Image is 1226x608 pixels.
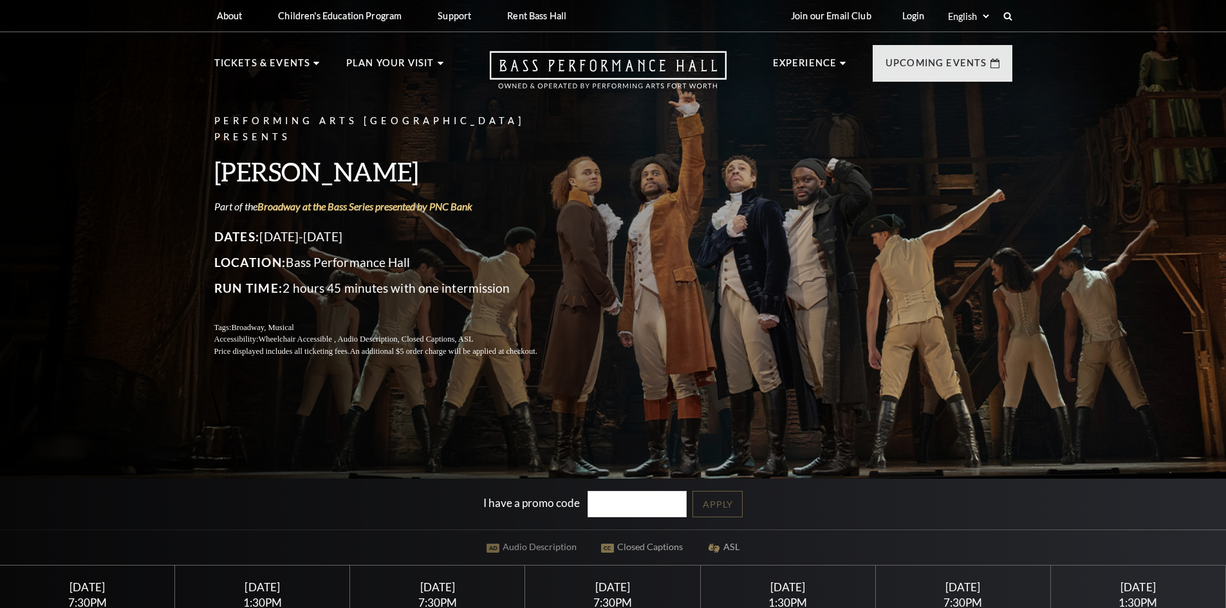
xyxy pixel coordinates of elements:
p: Performing Arts [GEOGRAPHIC_DATA] Presents [214,113,568,145]
div: 7:30PM [15,597,160,608]
div: 1:30PM [1066,597,1211,608]
span: Wheelchair Accessible , Audio Description, Closed Captions, ASL [258,335,473,344]
p: Rent Bass Hall [507,10,566,21]
div: 7:30PM [891,597,1035,608]
label: I have a promo code [483,496,580,510]
p: Price displayed includes all ticketing fees. [214,345,568,358]
select: Select: [945,10,991,23]
p: Experience [773,55,837,78]
div: [DATE] [716,580,860,594]
div: [DATE] [15,580,160,594]
p: Children's Education Program [278,10,402,21]
div: [DATE] [366,580,510,594]
a: Broadway at the Bass Series presented by PNC Bank [257,200,472,212]
span: Dates: [214,229,260,244]
p: Tags: [214,322,568,334]
div: 1:30PM [190,597,335,608]
div: [DATE] [190,580,335,594]
h3: [PERSON_NAME] [214,155,568,188]
div: [DATE] [1066,580,1211,594]
div: 7:30PM [541,597,685,608]
p: Upcoming Events [886,55,987,78]
div: 7:30PM [366,597,510,608]
p: Part of the [214,199,568,214]
div: 1:30PM [716,597,860,608]
span: Location: [214,255,286,270]
p: [DATE]-[DATE] [214,226,568,247]
p: Accessibility: [214,333,568,345]
p: Bass Performance Hall [214,252,568,273]
p: Tickets & Events [214,55,311,78]
span: An additional $5 order charge will be applied at checkout. [349,347,537,356]
span: Broadway, Musical [231,323,293,332]
p: Support [438,10,471,21]
p: About [217,10,243,21]
span: Run Time: [214,281,283,295]
p: 2 hours 45 minutes with one intermission [214,278,568,299]
div: [DATE] [891,580,1035,594]
p: Plan Your Visit [346,55,434,78]
div: [DATE] [541,580,685,594]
